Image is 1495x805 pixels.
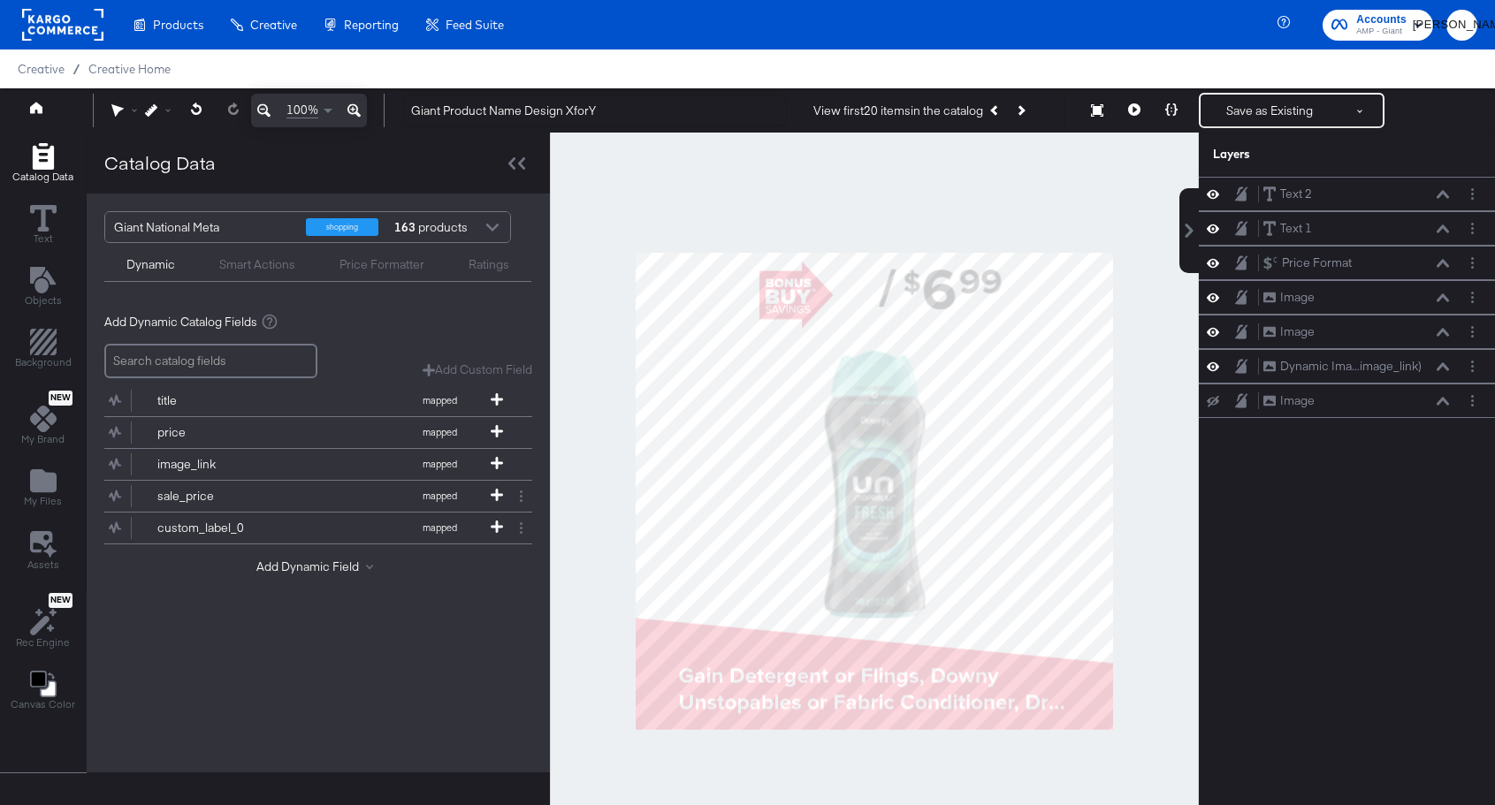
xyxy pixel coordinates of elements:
span: mapped [391,458,488,470]
span: Accounts [1356,11,1407,29]
button: Add Rectangle [2,139,84,189]
span: mapped [391,426,488,438]
div: title [157,392,286,409]
div: Text 1Layer Options [1199,211,1495,246]
button: sale_pricemapped [104,481,510,512]
button: Image [1262,391,1316,410]
div: ImageLayer Options [1199,384,1495,418]
div: custom_label_0mapped [104,513,532,543]
button: Layer Options [1463,288,1482,307]
span: mapped [391,394,488,406]
div: Price FormatLayer Options [1199,246,1495,280]
div: Image [1280,289,1315,306]
div: Dynamic Ima...image_link) [1280,358,1422,375]
button: Assets [17,526,70,577]
span: Assets [27,558,59,572]
button: Text [19,201,67,251]
div: price [157,424,286,441]
div: Dynamic Ima...image_link)Layer Options [1199,349,1495,384]
div: sale_price [157,488,286,505]
span: mapped [391,490,488,502]
button: Add Dynamic Field [256,558,380,575]
div: Image [1280,392,1315,409]
span: Catalog Data [12,170,73,184]
span: Creative [250,18,297,32]
button: titlemapped [104,385,510,416]
span: Products [153,18,203,32]
div: pricemapped [104,417,532,448]
button: Image [1262,323,1316,341]
span: My Brand [21,432,65,446]
div: Text 1 [1280,220,1312,237]
button: pricemapped [104,417,510,448]
button: Save as Existing [1201,95,1339,126]
span: Add Dynamic Catalog Fields [104,314,257,330]
div: Text 2Layer Options [1199,177,1495,211]
button: Previous Product [983,95,1008,126]
div: Image [1280,323,1315,340]
span: New [49,392,72,404]
div: ImageLayer Options [1199,315,1495,349]
div: custom_label_0 [157,520,286,536]
span: Background [15,355,72,369]
div: shopping [306,218,378,236]
button: Text 2 [1262,185,1313,203]
button: Layer Options [1463,357,1482,376]
input: Search catalog fields [104,344,317,378]
span: Text [34,232,53,246]
button: Layer Options [1463,185,1482,203]
button: custom_label_0mapped [104,513,510,543]
button: AccountsAMP - Giant [1323,10,1433,41]
div: Layers [1213,146,1393,163]
span: Objects [25,293,62,308]
button: Add Files [13,464,72,514]
div: Ratings [469,256,509,273]
button: Layer Options [1463,254,1482,272]
button: Add Rectangle [4,325,82,376]
div: titlemapped [104,385,532,416]
span: New [49,595,72,606]
span: Creative [18,62,65,76]
button: image_linkmapped [104,449,510,480]
a: Creative Home [88,62,171,76]
div: Dynamic [126,256,175,273]
div: Catalog Data [104,150,216,176]
div: products [392,212,445,242]
button: Text 1 [1262,219,1313,238]
strong: 163 [392,212,418,242]
span: [PERSON_NAME] [1453,15,1470,35]
button: Price Format [1262,254,1353,272]
div: image_linkmapped [104,449,532,480]
div: Price Formatter [339,256,424,273]
div: image_link [157,456,286,473]
button: Add Custom Field [423,361,532,378]
button: [PERSON_NAME] [1446,10,1477,41]
span: / [65,62,88,76]
div: ImageLayer Options [1199,280,1495,315]
span: My Files [24,494,62,508]
button: Layer Options [1463,323,1482,341]
span: Feed Suite [446,18,504,32]
button: Layer Options [1463,391,1482,410]
button: Dynamic Ima...image_link) [1262,357,1423,376]
button: NewRec Engine [5,589,80,655]
span: 100% [286,102,318,118]
span: AMP - Giant [1356,25,1407,39]
button: Image [1262,288,1316,307]
div: sale_pricemapped [104,481,532,512]
span: Canvas Color [11,697,75,711]
button: NewMy Brand [11,387,75,452]
div: Price Format [1282,254,1352,271]
span: Rec Engine [16,635,70,649]
div: Giant National Meta [114,212,293,242]
button: Next Product [1008,95,1033,126]
button: Layer Options [1463,219,1482,238]
div: Smart Actions [219,256,295,273]
div: Text 2 [1280,186,1312,202]
span: Reporting [344,18,399,32]
div: View first 20 items in the catalog [813,103,983,119]
span: mapped [391,521,488,534]
button: Add Text [14,262,72,313]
